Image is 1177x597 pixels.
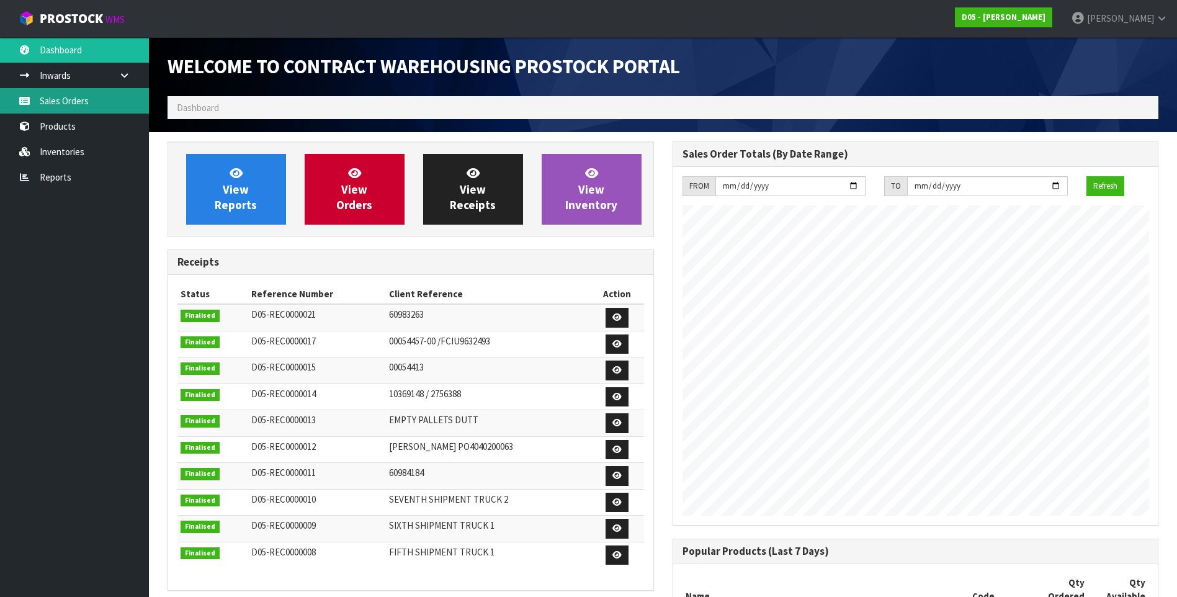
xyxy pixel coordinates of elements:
[590,284,643,304] th: Action
[251,467,316,478] span: D05-REC0000011
[181,415,220,428] span: Finalised
[305,154,405,225] a: ViewOrders
[423,154,523,225] a: ViewReceipts
[389,493,508,505] span: SEVENTH SHIPMENT TRUCK 2
[682,545,1149,557] h3: Popular Products (Last 7 Days)
[181,336,220,349] span: Finalised
[336,166,372,212] span: View Orders
[251,519,316,531] span: D05-REC0000009
[215,166,257,212] span: View Reports
[1086,176,1124,196] button: Refresh
[251,335,316,347] span: D05-REC0000017
[389,308,424,320] span: 60983263
[386,284,590,304] th: Client Reference
[177,284,248,304] th: Status
[181,442,220,454] span: Finalised
[565,166,617,212] span: View Inventory
[181,468,220,480] span: Finalised
[177,102,219,114] span: Dashboard
[682,148,1149,160] h3: Sales Order Totals (By Date Range)
[251,546,316,558] span: D05-REC0000008
[181,362,220,375] span: Finalised
[186,154,286,225] a: ViewReports
[181,547,220,560] span: Finalised
[389,361,424,373] span: 00054413
[251,388,316,400] span: D05-REC0000014
[1087,12,1154,24] span: [PERSON_NAME]
[248,284,387,304] th: Reference Number
[389,519,495,531] span: SIXTH SHIPMENT TRUCK 1
[181,389,220,402] span: Finalised
[450,166,496,212] span: View Receipts
[251,308,316,320] span: D05-REC0000021
[389,388,461,400] span: 10369148 / 2756388
[389,467,424,478] span: 60984184
[40,11,103,27] span: ProStock
[105,14,125,25] small: WMS
[251,361,316,373] span: D05-REC0000015
[251,414,316,426] span: D05-REC0000013
[251,493,316,505] span: D05-REC0000010
[682,176,715,196] div: FROM
[181,310,220,322] span: Finalised
[251,441,316,452] span: D05-REC0000012
[389,546,495,558] span: FIFTH SHIPMENT TRUCK 1
[389,335,490,347] span: 00054457-00 /FCIU9632493
[389,441,513,452] span: [PERSON_NAME] PO4040200063
[181,521,220,533] span: Finalised
[181,495,220,507] span: Finalised
[177,256,644,268] h3: Receipts
[542,154,642,225] a: ViewInventory
[168,54,680,79] span: Welcome to Contract Warehousing ProStock Portal
[389,414,478,426] span: EMPTY PALLETS DUTT
[962,12,1045,22] strong: D05 - [PERSON_NAME]
[19,11,34,26] img: cube-alt.png
[884,176,907,196] div: TO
